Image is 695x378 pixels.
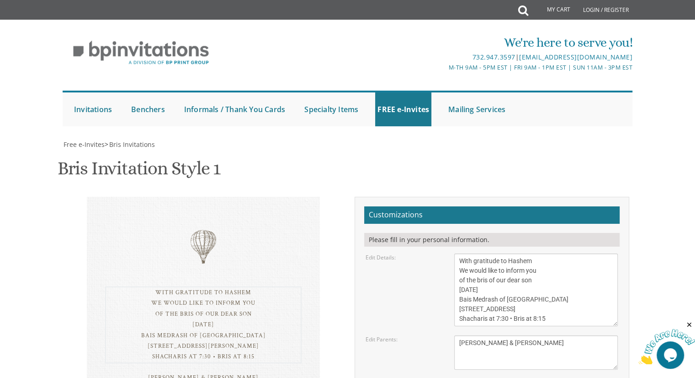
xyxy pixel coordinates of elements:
a: FREE e-Invites [375,92,431,126]
img: BP Invitation Loft [63,34,219,72]
div: M-Th 9am - 5pm EST | Fri 9am - 1pm EST | Sun 11am - 3pm EST [253,63,632,72]
a: 732.947.3597 [472,53,515,61]
div: Please fill in your personal information. [364,233,620,247]
span: > [105,140,155,149]
a: Informals / Thank You Cards [182,92,287,126]
h2: Customizations [364,206,620,224]
a: Benchers [129,92,167,126]
a: Bris Invitations [108,140,155,149]
a: My Cart [527,1,577,19]
h1: Bris Invitation Style 1 [58,158,220,185]
textarea: With gratitude to Hashem We would like to inform you of the bris of our dear son [DATE] Bais Medr... [454,254,618,326]
span: Bris Invitations [109,140,155,149]
label: Edit Parents: [366,335,398,343]
a: Mailing Services [446,92,508,126]
a: Free e-Invites [63,140,105,149]
label: Edit Details: [366,254,396,261]
div: With gratitude to Hashem We would like to inform you of the bris of our dear son [DATE] Bais Medr... [105,286,302,363]
textarea: [PERSON_NAME] & [PERSON_NAME] [PERSON_NAME] and [PERSON_NAME] [PERSON_NAME] and [PERSON_NAME] [454,335,618,370]
a: Specialty Items [302,92,361,126]
a: [EMAIL_ADDRESS][DOMAIN_NAME] [519,53,632,61]
a: Invitations [72,92,114,126]
div: | [253,52,632,63]
div: We're here to serve you! [253,33,632,52]
iframe: chat widget [638,321,695,364]
span: Free e-Invites [64,140,105,149]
